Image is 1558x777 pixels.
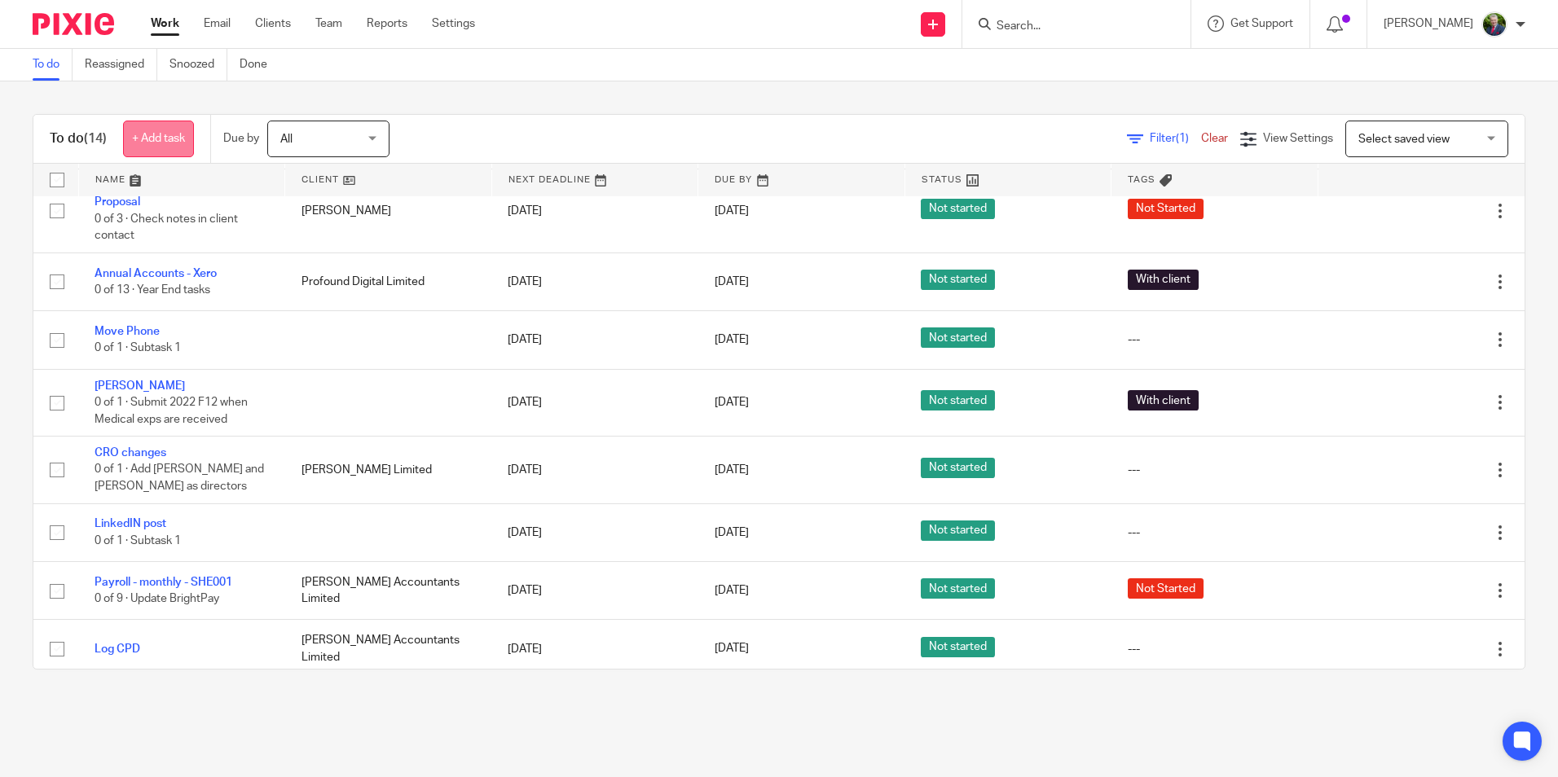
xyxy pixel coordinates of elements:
[285,252,492,310] td: Profound Digital Limited
[491,369,698,436] td: [DATE]
[432,15,475,32] a: Settings
[1128,641,1302,657] div: ---
[95,577,232,588] a: Payroll - monthly - SHE001
[995,20,1142,34] input: Search
[95,593,219,604] span: 0 of 9 · Update BrightPay
[1128,199,1204,219] span: Not Started
[95,643,140,655] a: Log CPD
[1201,133,1228,144] a: Clear
[491,503,698,561] td: [DATE]
[33,13,114,35] img: Pixie
[715,397,749,408] span: [DATE]
[491,620,698,678] td: [DATE]
[123,121,194,157] a: + Add task
[151,15,179,32] a: Work
[1128,270,1199,290] span: With client
[95,343,181,354] span: 0 of 1 · Subtask 1
[285,562,492,620] td: [PERSON_NAME] Accountants Limited
[921,637,995,657] span: Not started
[1230,18,1293,29] span: Get Support
[715,585,749,596] span: [DATE]
[921,578,995,599] span: Not started
[1128,578,1204,599] span: Not Started
[240,49,279,81] a: Done
[1481,11,1507,37] img: download.png
[367,15,407,32] a: Reports
[255,15,291,32] a: Clients
[921,327,995,348] span: Not started
[1263,133,1333,144] span: View Settings
[285,169,492,253] td: [PERSON_NAME]
[1128,390,1199,410] span: With client
[1150,133,1201,144] span: Filter
[715,643,749,655] span: [DATE]
[95,268,217,279] a: Annual Accounts - Xero
[921,458,995,478] span: Not started
[95,326,160,337] a: Move Phone
[50,130,107,147] h1: To do
[491,437,698,503] td: [DATE]
[95,447,166,459] a: CRO changes
[223,130,259,147] p: Due by
[491,252,698,310] td: [DATE]
[1358,134,1450,145] span: Select saved view
[85,49,157,81] a: Reassigned
[1128,462,1302,478] div: ---
[95,535,181,547] span: 0 of 1 · Subtask 1
[491,169,698,253] td: [DATE]
[1128,175,1155,184] span: Tags
[921,270,995,290] span: Not started
[715,464,749,476] span: [DATE]
[95,284,210,296] span: 0 of 13 · Year End tasks
[1176,133,1189,144] span: (1)
[1128,331,1302,348] div: ---
[715,205,749,217] span: [DATE]
[285,620,492,678] td: [PERSON_NAME] Accountants Limited
[921,520,995,541] span: Not started
[95,518,166,529] a: LinkedIN post
[95,397,248,425] span: 0 of 1 · Submit 2022 F12 when Medical exps are received
[95,380,185,392] a: [PERSON_NAME]
[95,213,238,242] span: 0 of 3 · Check notes in client contact
[315,15,342,32] a: Team
[169,49,227,81] a: Snoozed
[95,464,264,493] span: 0 of 1 · Add [PERSON_NAME] and [PERSON_NAME] as directors
[285,437,492,503] td: [PERSON_NAME] Limited
[715,334,749,345] span: [DATE]
[921,390,995,410] span: Not started
[491,311,698,369] td: [DATE]
[204,15,231,32] a: Email
[1384,15,1473,32] p: [PERSON_NAME]
[280,134,293,145] span: All
[715,527,749,538] span: [DATE]
[491,562,698,620] td: [DATE]
[1128,525,1302,541] div: ---
[33,49,73,81] a: To do
[84,132,107,145] span: (14)
[921,199,995,219] span: Not started
[715,276,749,288] span: [DATE]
